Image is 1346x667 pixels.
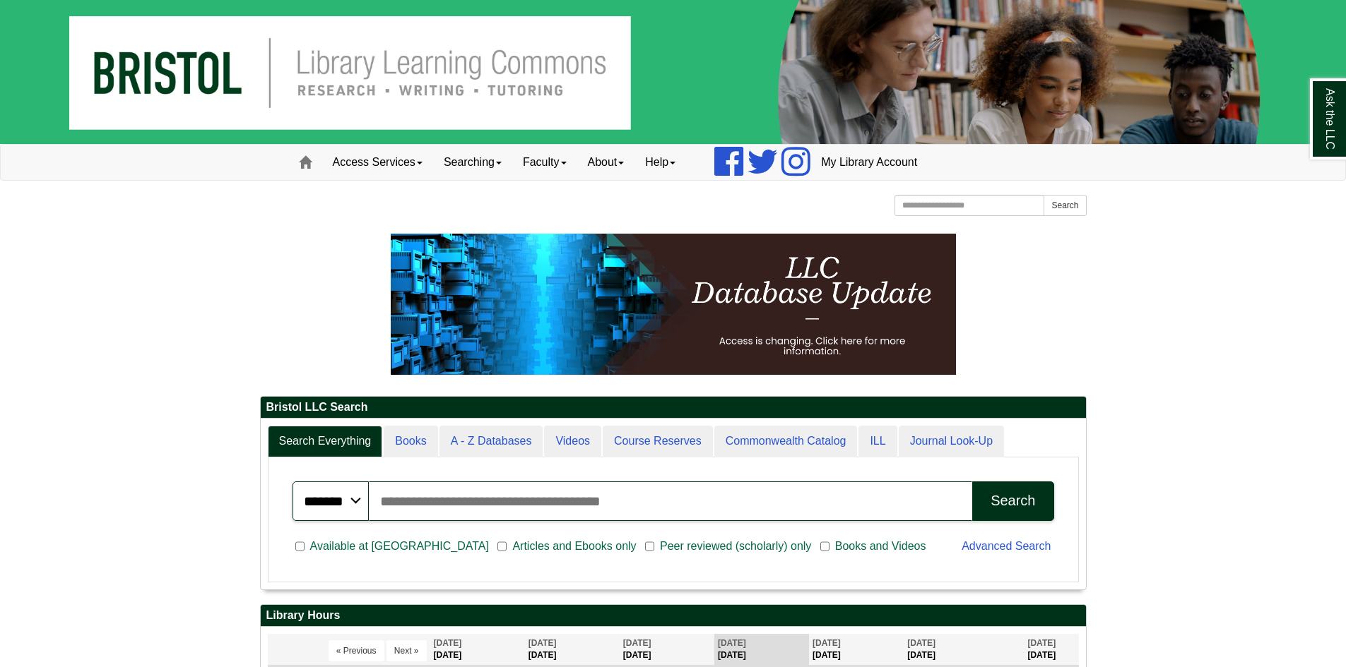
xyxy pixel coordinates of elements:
[1027,638,1056,648] span: [DATE]
[384,426,437,457] a: Books
[430,634,525,666] th: [DATE]
[1024,634,1078,666] th: [DATE]
[529,638,557,648] span: [DATE]
[623,638,651,648] span: [DATE]
[714,426,858,457] a: Commonwealth Catalog
[1044,195,1086,216] button: Search
[434,638,462,648] span: [DATE]
[620,634,714,666] th: [DATE]
[654,538,817,555] span: Peer reviewed (scholarly) only
[603,426,713,457] a: Course Reserves
[645,540,654,553] input: Peer reviewed (scholarly) only
[830,538,932,555] span: Books and Videos
[907,638,935,648] span: [DATE]
[544,426,601,457] a: Videos
[904,634,1024,666] th: [DATE]
[322,145,433,180] a: Access Services
[261,397,1086,419] h2: Bristol LLC Search
[714,634,809,666] th: [DATE]
[268,426,383,457] a: Search Everything
[718,638,746,648] span: [DATE]
[512,145,577,180] a: Faculty
[858,426,897,457] a: ILL
[810,145,928,180] a: My Library Account
[386,640,427,661] button: Next »
[991,493,1035,509] div: Search
[261,605,1086,627] h2: Library Hours
[295,540,305,553] input: Available at [GEOGRAPHIC_DATA]
[972,481,1053,521] button: Search
[305,538,495,555] span: Available at [GEOGRAPHIC_DATA]
[813,638,841,648] span: [DATE]
[820,540,830,553] input: Books and Videos
[329,640,384,661] button: « Previous
[634,145,686,180] a: Help
[507,538,642,555] span: Articles and Ebooks only
[962,540,1051,552] a: Advanced Search
[809,634,904,666] th: [DATE]
[497,540,507,553] input: Articles and Ebooks only
[433,145,512,180] a: Searching
[899,426,1004,457] a: Journal Look-Up
[439,426,543,457] a: A - Z Databases
[525,634,620,666] th: [DATE]
[577,145,635,180] a: About
[391,234,956,375] img: HTML tutorial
